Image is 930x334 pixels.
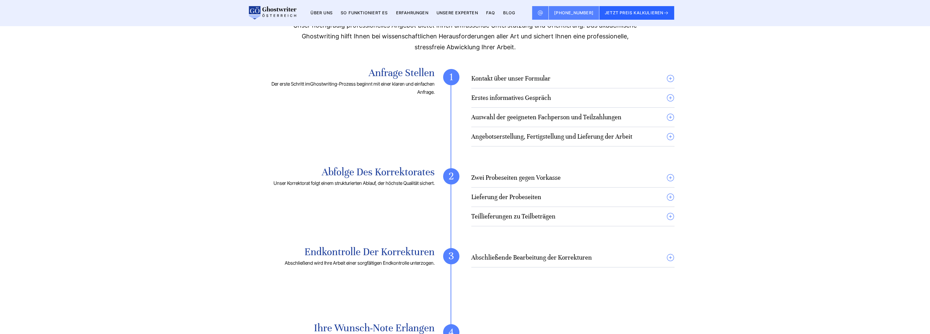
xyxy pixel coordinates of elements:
summary: Angebotserstellung, Fertigstellung und Lieferung der Arbeit [471,133,674,141]
span: Unser Korrektorat folgt einem strukturierten Ablauf, der höchste Qualität sichert. [274,180,435,186]
button: JETZT PREIS KALKULIEREN [599,6,674,20]
a: So funktioniert es [341,10,388,15]
summary: Lieferung der Probeseiten [471,193,674,201]
a: Unsere Experten [437,10,478,15]
h3: Ihre Wunsch-Note erlangen [256,324,435,332]
a: BLOG [503,10,515,15]
summary: Abschließende Bearbeitung der Korrekturen [471,253,674,262]
summary: Zwei Probeseiten gegen Vorkasse [471,174,674,182]
summary: Teillieferungen zu Teilbeträgen [471,212,674,221]
h4: Auswahl der geeigneten Fachperson und Teilzahlungen [471,113,621,121]
h4: Abschließende Bearbeitung der Korrekturen [471,253,592,262]
h3: Endkontrolle der Korrekturen [256,248,435,256]
a: FAQ [486,10,495,15]
img: logo wirschreiben [248,6,297,20]
summary: Auswahl der geeigneten Fachperson und Teilzahlungen [471,113,674,121]
h4: Erstes informatives Gespräch [471,94,551,102]
h3: Anfrage stellen [256,69,435,77]
span: -Prozess beginnt mit einer klaren und einfachen Anfrage. [337,81,435,95]
h3: Abfolge des Korrektorates [256,168,435,176]
h4: Teillieferungen zu Teilbeträgen [471,212,556,221]
summary: Kontakt über unser Formular [471,74,674,83]
h4: Angebotserstellung, Fertigstellung und Lieferung der Arbeit [471,133,632,141]
div: Unser hochgradig professionelles Angebot bietet Ihnen umfassende Unterstützung und Orientierung. ... [256,20,674,53]
a: [PHONE_NUMBER] [549,6,599,20]
h4: Kontakt über unser Formular [471,74,550,83]
h4: Lieferung der Probeseiten [471,193,541,201]
img: Email [538,10,543,16]
span: [PHONE_NUMBER] [554,10,594,15]
span: Ghostwriting [310,81,337,87]
summary: Erstes informatives Gespräch [471,94,674,102]
h4: Zwei Probeseiten gegen Vorkasse [471,174,561,182]
span: Der erste Schritt im [271,81,310,87]
a: Über uns [311,10,333,15]
a: Erfahrungen [396,10,428,15]
span: Abschließend wird Ihre Arbeit einer sorgfältigen Endkontrolle unterzogen. [285,260,435,266]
